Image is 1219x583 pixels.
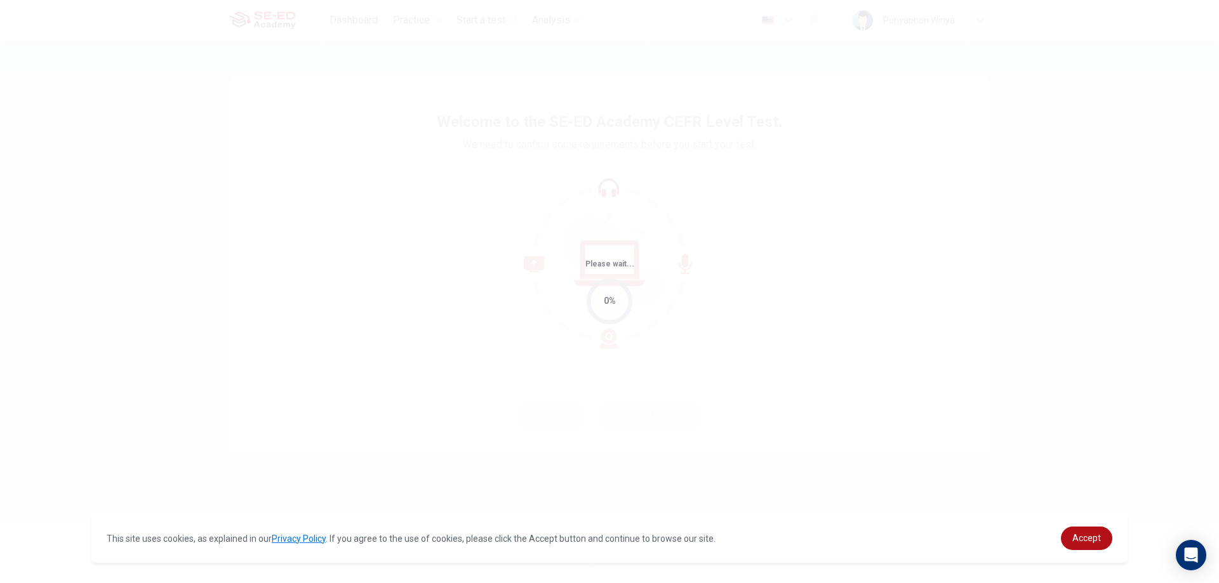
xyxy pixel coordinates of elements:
[272,534,326,544] a: Privacy Policy
[1061,527,1112,550] a: dismiss cookie message
[604,294,616,308] div: 0%
[585,259,634,268] span: Please wait...
[91,514,1128,563] div: cookieconsent
[107,534,716,544] span: This site uses cookies, as explained in our . If you agree to the use of cookies, please click th...
[1176,540,1206,570] div: Open Intercom Messenger
[1072,533,1101,543] span: Accept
